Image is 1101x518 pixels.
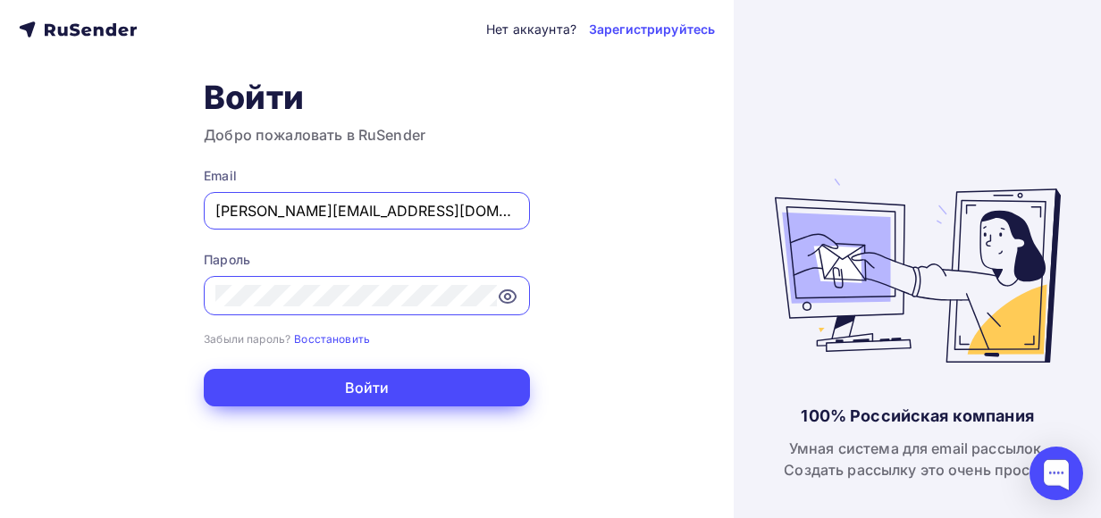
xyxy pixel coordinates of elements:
input: Укажите свой email [215,200,518,221]
a: Зарегистрируйтесь [589,21,715,38]
small: Забыли пароль? [204,332,290,346]
small: Восстановить [294,332,370,346]
div: Email [204,167,530,185]
h1: Войти [204,78,530,117]
div: Нет аккаунта? [486,21,576,38]
button: Войти [204,369,530,406]
a: Восстановить [294,330,370,346]
div: 100% Российская компания [801,405,1033,427]
h3: Добро пожаловать в RuSender [204,124,530,146]
div: Пароль [204,251,530,269]
div: Умная система для email рассылок. Создать рассылку это очень просто! [784,438,1051,480]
